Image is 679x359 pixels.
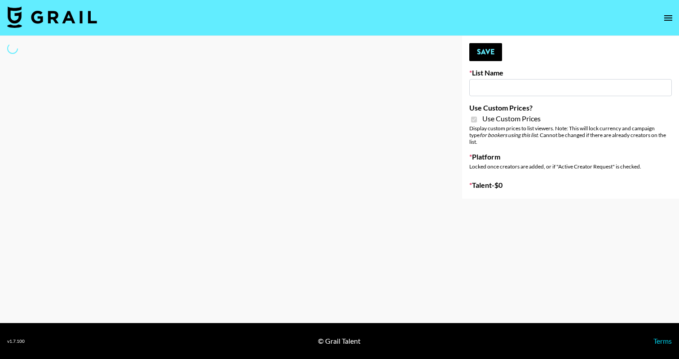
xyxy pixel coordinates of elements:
[469,103,672,112] label: Use Custom Prices?
[659,9,677,27] button: open drawer
[7,6,97,28] img: Grail Talent
[482,114,541,123] span: Use Custom Prices
[480,132,538,138] em: for bookers using this list
[469,68,672,77] label: List Name
[469,152,672,161] label: Platform
[469,181,672,190] label: Talent - $ 0
[7,338,25,344] div: v 1.7.100
[318,337,361,346] div: © Grail Talent
[653,337,672,345] a: Terms
[469,43,502,61] button: Save
[469,163,672,170] div: Locked once creators are added, or if "Active Creator Request" is checked.
[469,125,672,145] div: Display custom prices to list viewers. Note: This will lock currency and campaign type . Cannot b...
